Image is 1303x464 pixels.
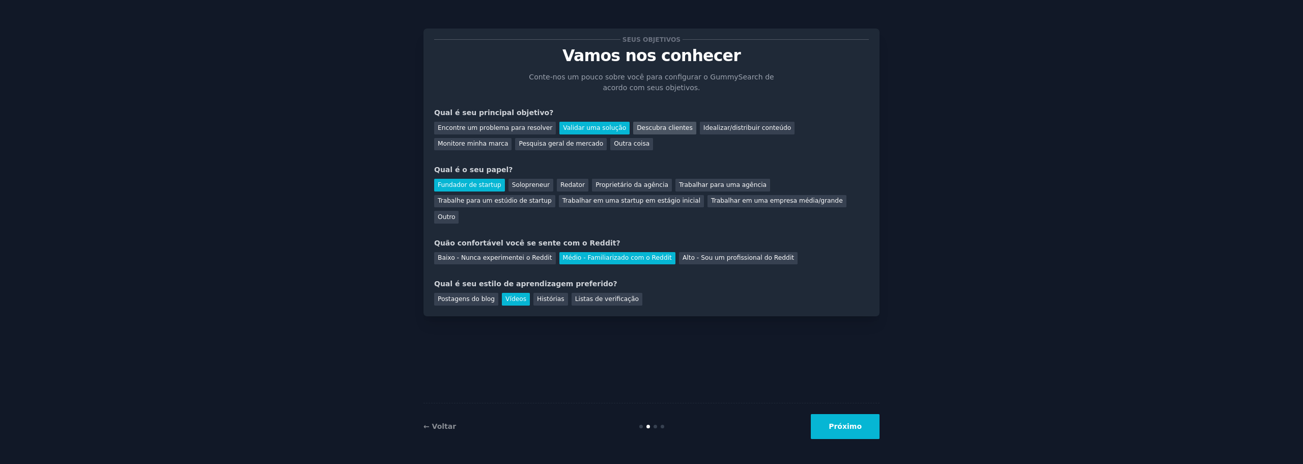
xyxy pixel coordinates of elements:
[438,254,552,261] font: Baixo - Nunca experimentei o Reddit
[562,46,741,65] font: Vamos nos conhecer
[438,140,508,147] font: Monitore minha marca
[711,197,843,204] font: Trabalhar em uma empresa média/grande
[434,239,620,247] font: Quão confortável você se sente com o Reddit?
[811,414,880,439] button: Próximo
[679,181,767,188] font: Trabalhar para uma agência
[423,422,456,430] a: ← Voltar
[438,181,501,188] font: Fundador de startup
[512,181,550,188] font: Solopreneur
[563,254,672,261] font: Médio - Familiarizado com o Reddit
[829,422,862,430] font: Próximo
[505,295,526,303] font: Vídeos
[529,73,774,92] font: Conte-nos um pouco sobre você para configurar o GummySearch de acordo com seus objetivos.
[637,124,693,131] font: Descubra clientes
[622,36,681,43] font: Seus objetivos
[438,197,552,204] font: Trabalhe para um estúdio de startup
[438,295,495,303] font: Postagens do blog
[438,213,455,221] font: Outro
[575,295,639,303] font: Listas de verificação
[563,124,626,131] font: Validar uma solução
[519,140,603,147] font: Pesquisa geral de mercado
[562,197,700,204] font: Trabalhar em uma startup em estágio inicial
[683,254,794,261] font: Alto - Sou um profissional do Reddit
[596,181,668,188] font: Proprietário da agência
[434,280,617,288] font: Qual é seu estilo de aprendizagem preferido?
[438,124,552,131] font: Encontre um problema para resolver
[703,124,791,131] font: Idealizar/distribuir conteúdo
[614,140,649,147] font: Outra coisa
[434,166,513,174] font: Qual é o seu papel?
[560,181,585,188] font: Redator
[537,295,564,303] font: Histórias
[434,108,553,117] font: Qual é seu principal objetivo?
